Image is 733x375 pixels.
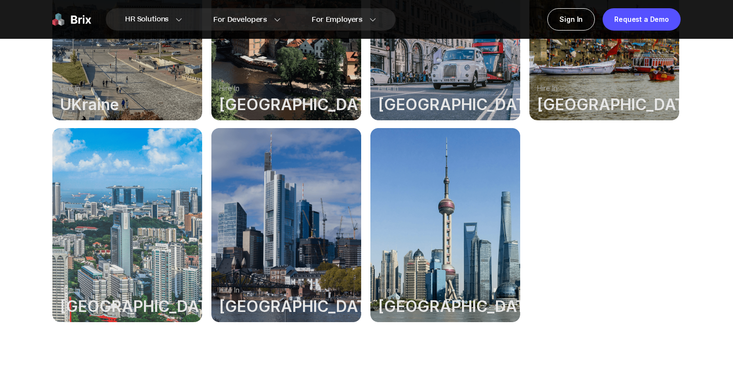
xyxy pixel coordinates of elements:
[213,15,267,25] span: For Developers
[547,8,595,31] a: Sign In
[52,128,204,322] a: hire in[GEOGRAPHIC_DATA]
[312,15,363,25] span: For Employers
[211,128,363,322] a: hire in[GEOGRAPHIC_DATA]
[603,8,681,31] a: Request a Demo
[125,12,169,27] span: HR Solutions
[370,128,522,322] a: hire in[GEOGRAPHIC_DATA]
